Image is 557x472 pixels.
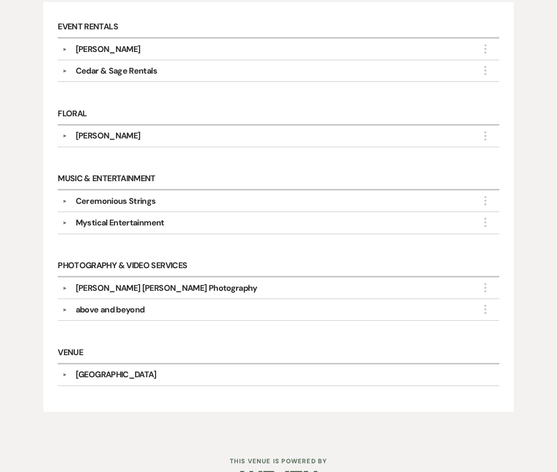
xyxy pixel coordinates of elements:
div: above and beyond [76,304,145,316]
div: Cedar & Sage Rentals [76,65,157,77]
button: ▼ [59,68,71,74]
div: Mystical Entertainment [76,217,164,229]
h6: Venue [58,342,499,364]
div: [PERSON_NAME] [PERSON_NAME] Photography [76,282,258,294]
button: ▼ [59,286,71,291]
div: Ceremonious Strings [76,195,156,207]
button: ▼ [59,199,71,204]
div: [PERSON_NAME] [76,130,141,142]
button: ▼ [59,373,71,378]
h6: Event Rentals [58,16,499,39]
button: ▼ [59,307,71,312]
h6: Music & Entertainment [58,169,499,191]
button: ▼ [59,47,71,52]
h6: Floral [58,103,499,126]
div: [GEOGRAPHIC_DATA] [76,369,157,381]
h6: Photography & Video Services [58,256,499,278]
div: [PERSON_NAME] [76,43,141,56]
button: ▼ [59,220,71,225]
button: ▼ [59,133,71,138]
